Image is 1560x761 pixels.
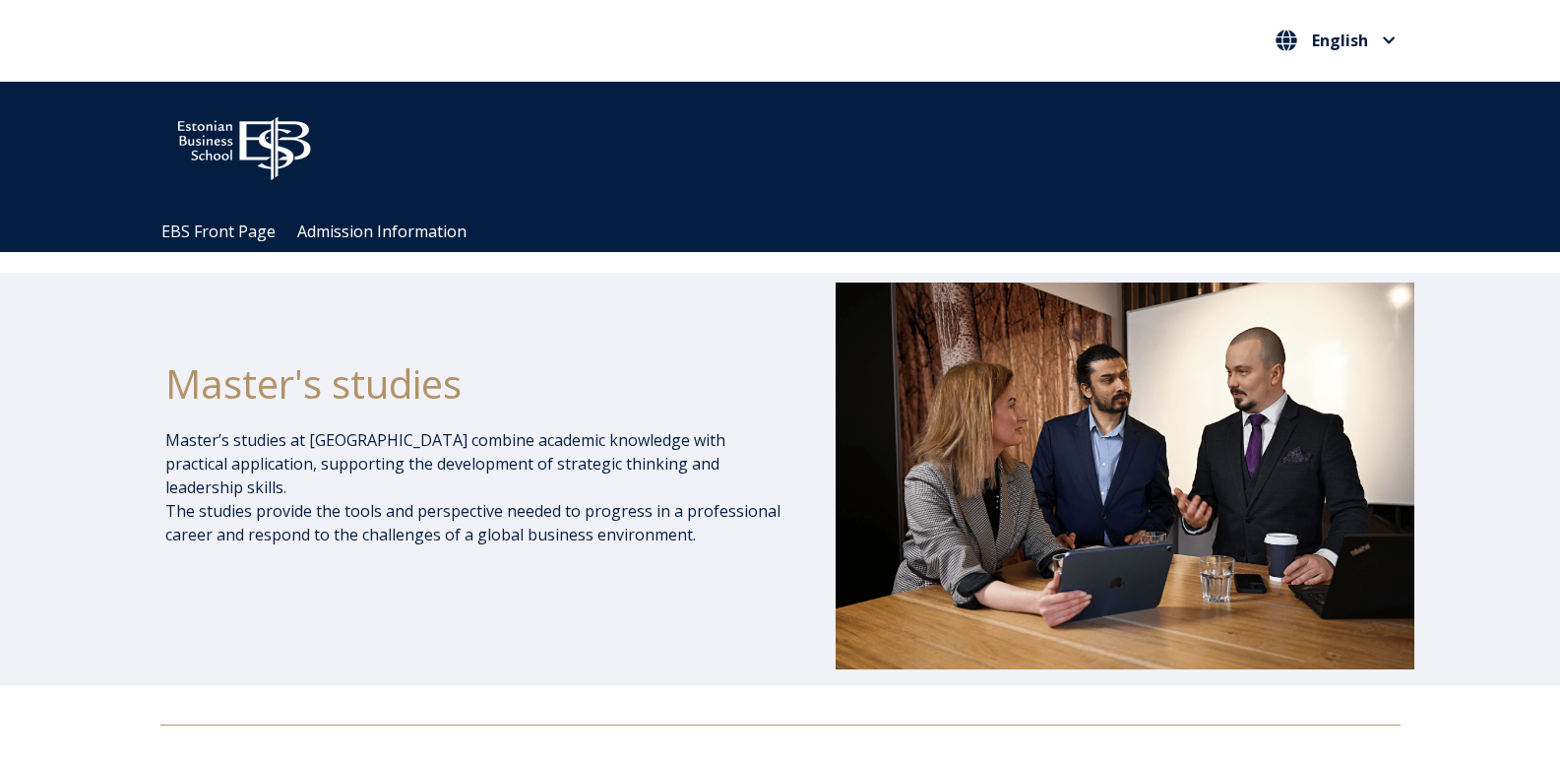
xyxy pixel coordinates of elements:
img: DSC_1073 [836,283,1414,668]
span: English [1312,32,1368,48]
div: Navigation Menu [151,212,1430,252]
button: English [1271,25,1401,56]
span: Community for Growth and Resp [707,136,949,158]
h1: Master's studies [165,359,783,409]
p: Master’s studies at [GEOGRAPHIC_DATA] combine academic knowledge with practical application, supp... [165,428,783,546]
a: EBS Front Page [161,221,276,242]
img: ebs_logo2016_white [160,101,328,186]
nav: Select your language [1271,25,1401,57]
a: Admission Information [297,221,467,242]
